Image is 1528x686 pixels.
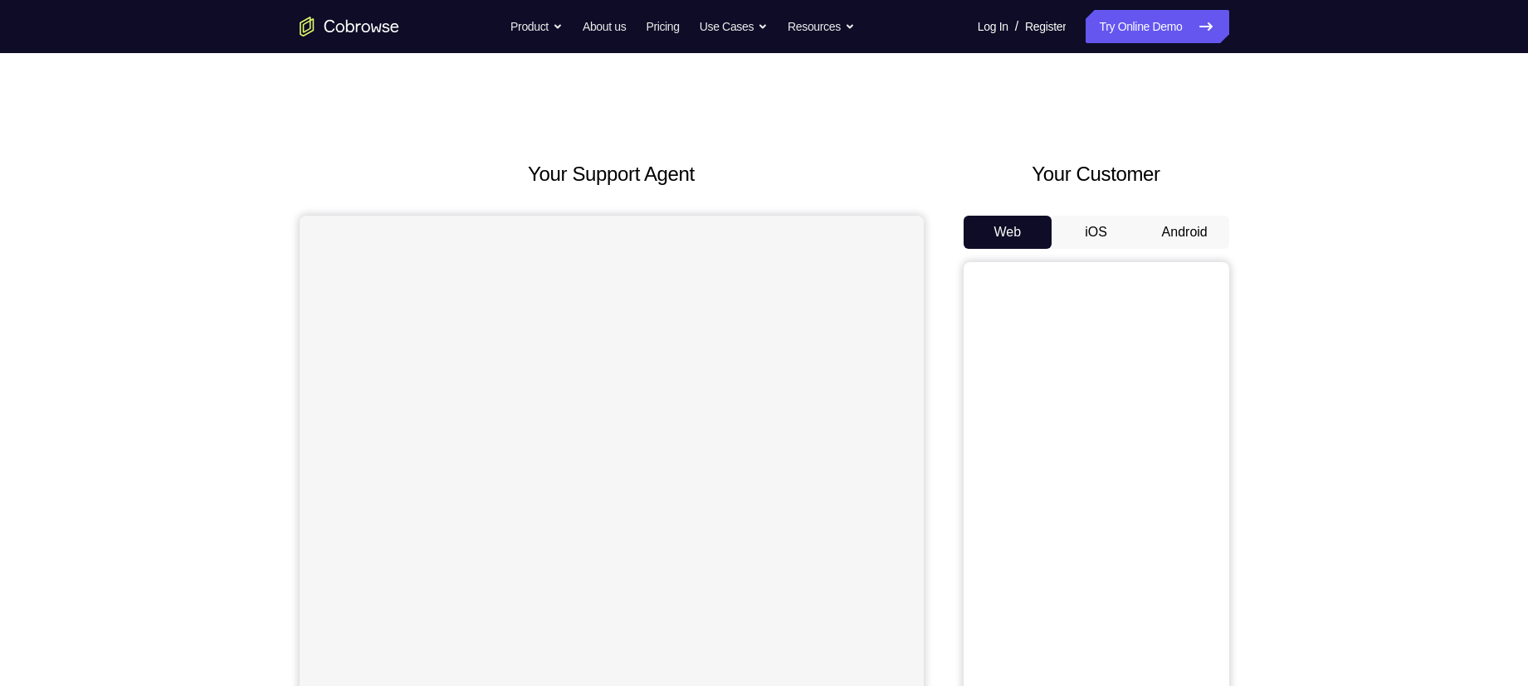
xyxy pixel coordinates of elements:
[646,10,679,43] a: Pricing
[1086,10,1228,43] a: Try Online Demo
[700,10,768,43] button: Use Cases
[1140,216,1229,249] button: Android
[300,159,924,189] h2: Your Support Agent
[788,10,855,43] button: Resources
[1052,216,1140,249] button: iOS
[1015,17,1018,36] span: /
[978,10,1008,43] a: Log In
[964,159,1229,189] h2: Your Customer
[300,17,399,36] a: Go to the home page
[964,216,1052,249] button: Web
[583,10,626,43] a: About us
[1025,10,1066,43] a: Register
[510,10,563,43] button: Product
